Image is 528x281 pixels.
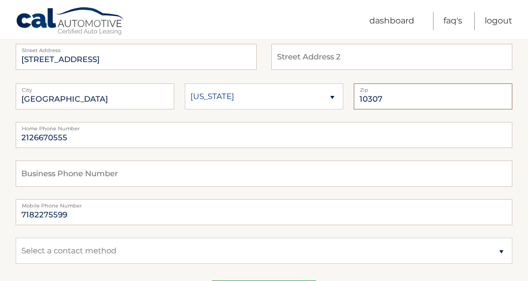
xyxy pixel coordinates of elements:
label: Home Phone Number [16,122,512,130]
a: Logout [485,12,512,30]
label: Street Address [16,44,257,52]
label: Zip [354,83,512,92]
input: Mobile Phone Number [16,199,512,225]
label: City [16,83,174,92]
input: Street Address 2 [271,44,512,70]
input: Business Phone Number [16,161,512,187]
input: Street Address 2 [16,44,257,70]
label: Mobile Phone Number [16,199,512,207]
input: Home Phone Number [16,122,512,148]
a: Cal Automotive [16,7,125,37]
a: Dashboard [369,12,414,30]
a: FAQ's [443,12,462,30]
input: Zip [354,83,512,109]
input: City [16,83,174,109]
